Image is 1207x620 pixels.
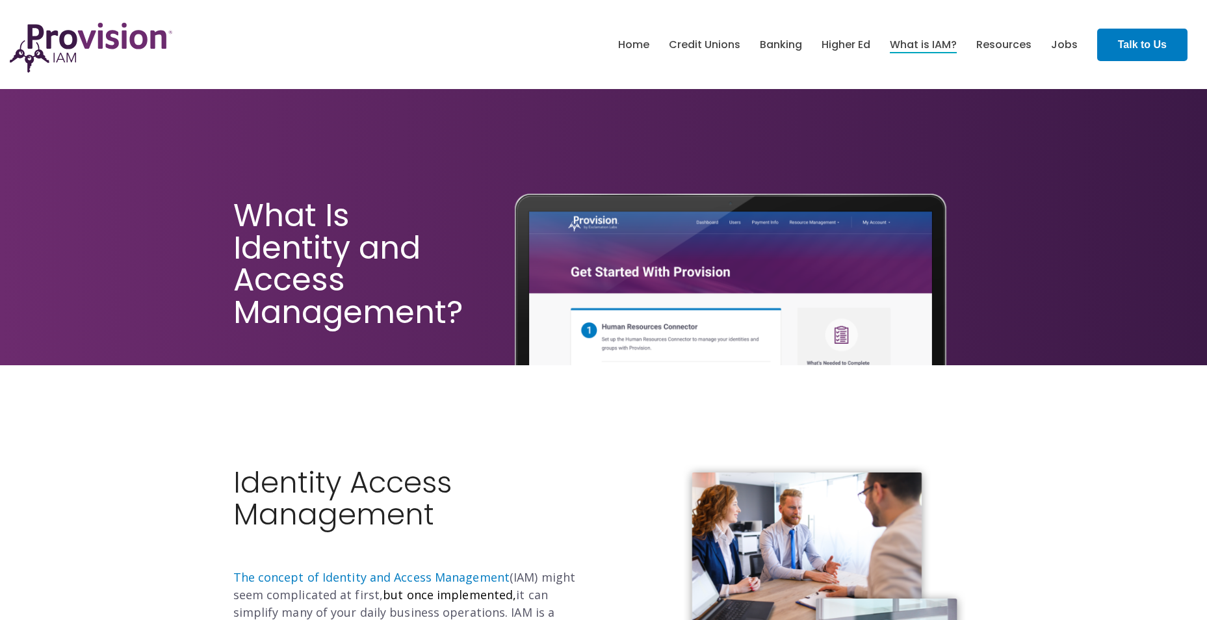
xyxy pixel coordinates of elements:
a: Home [618,34,649,56]
a: The concept of Identity and Access Management [233,569,510,585]
span: What Is Identity and Access Management? [233,194,463,333]
a: Higher Ed [822,34,870,56]
h2: Identity Access Management [233,467,594,563]
a: Credit Unions [669,34,740,56]
a: Jobs [1051,34,1078,56]
img: ProvisionIAM-Logo-Purple [10,23,172,73]
a: Resources [976,34,1032,56]
a: Banking [760,34,802,56]
a: What is IAM? [890,34,957,56]
strong: Talk to Us [1118,39,1167,50]
a: Talk to Us [1097,29,1188,61]
span: but once implemented, [383,587,516,602]
nav: menu [608,24,1087,66]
